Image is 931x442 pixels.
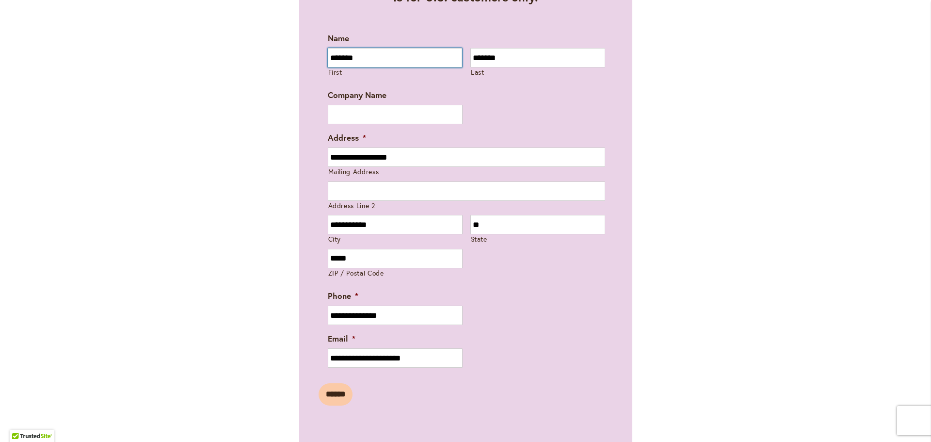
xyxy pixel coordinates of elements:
label: Address [328,132,366,143]
label: Phone [328,291,358,301]
label: Last [471,68,605,77]
label: City [328,235,463,244]
label: Company Name [328,90,386,100]
label: State [471,235,605,244]
label: First [328,68,463,77]
label: Email [328,333,355,344]
label: ZIP / Postal Code [328,269,463,278]
label: Address Line 2 [328,201,605,211]
label: Name [328,33,349,44]
label: Mailing Address [328,167,605,177]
